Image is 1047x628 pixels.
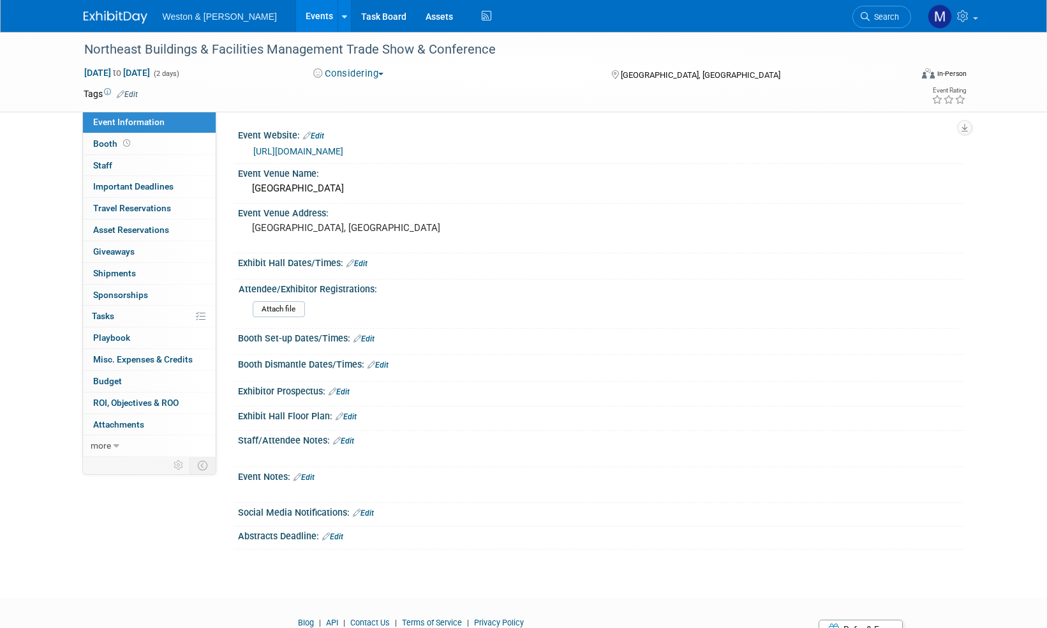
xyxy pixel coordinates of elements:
div: Event Venue Name: [238,164,964,180]
a: Edit [329,387,350,396]
span: to [111,68,123,78]
span: Important Deadlines [93,181,174,191]
a: Edit [322,532,343,541]
a: Budget [83,371,216,392]
a: Search [852,6,911,28]
span: Travel Reservations [93,203,171,213]
span: Shipments [93,268,136,278]
a: Terms of Service [402,618,462,627]
td: Tags [84,87,138,100]
a: Giveaways [83,241,216,262]
div: Exhibitor Prospectus: [238,382,964,398]
span: ROI, Objectives & ROO [93,398,179,408]
span: Giveaways [93,246,135,257]
a: Edit [117,90,138,99]
a: Edit [303,131,324,140]
div: Attendee/Exhibitor Registrations: [239,280,958,295]
img: Format-Inperson.png [922,68,935,78]
div: In-Person [937,69,967,78]
span: [GEOGRAPHIC_DATA], [GEOGRAPHIC_DATA] [621,70,780,80]
div: Event Format [836,66,967,86]
div: Exhibit Hall Floor Plan: [238,407,964,423]
img: Mary Ann Trujillo [928,4,952,29]
div: [GEOGRAPHIC_DATA] [248,179,954,198]
span: [DATE] [DATE] [84,67,151,78]
a: Privacy Policy [474,618,524,627]
a: Asset Reservations [83,220,216,241]
span: Misc. Expenses & Credits [93,354,193,364]
a: Tasks [83,306,216,327]
a: API [326,618,338,627]
span: | [392,618,400,627]
span: Budget [93,376,122,386]
a: Misc. Expenses & Credits [83,349,216,370]
a: Shipments [83,263,216,284]
span: Booth [93,138,133,149]
a: Important Deadlines [83,176,216,197]
a: Edit [333,437,354,445]
span: Event Information [93,117,165,127]
a: Edit [346,259,368,268]
button: Considering [309,67,389,80]
div: Staff/Attendee Notes: [238,431,964,447]
a: Blog [298,618,314,627]
div: Event Rating [932,87,966,94]
span: Tasks [92,311,114,321]
div: Exhibit Hall Dates/Times: [238,253,964,270]
div: Event Website: [238,126,964,142]
span: Asset Reservations [93,225,169,235]
a: Playbook [83,327,216,348]
pre: [GEOGRAPHIC_DATA], [GEOGRAPHIC_DATA] [252,222,526,234]
a: Attachments [83,414,216,435]
div: Abstracts Deadline: [238,527,964,543]
a: Travel Reservations [83,198,216,219]
span: Search [870,12,899,22]
span: | [340,618,348,627]
span: Booth not reserved yet [121,138,133,148]
div: Booth Dismantle Dates/Times: [238,355,964,371]
span: Sponsorships [93,290,148,300]
span: (2 days) [152,70,179,78]
a: Contact Us [350,618,390,627]
div: Northeast Buildings & Facilities Management Trade Show & Conference [80,38,892,61]
div: Booth Set-up Dates/Times: [238,329,964,345]
a: Edit [368,361,389,370]
td: Personalize Event Tab Strip [168,457,190,474]
a: Sponsorships [83,285,216,306]
a: Edit [336,412,357,421]
span: Playbook [93,333,130,343]
img: ExhibitDay [84,11,147,24]
span: | [316,618,324,627]
div: Social Media Notifications: [238,503,964,520]
a: more [83,435,216,456]
span: Weston & [PERSON_NAME] [163,11,277,22]
span: Attachments [93,419,144,430]
a: Staff [83,155,216,176]
a: [URL][DOMAIN_NAME] [253,146,343,156]
a: Edit [353,334,375,343]
div: Event Notes: [238,467,964,484]
span: | [464,618,472,627]
td: Toggle Event Tabs [189,457,216,474]
div: Event Venue Address: [238,204,964,220]
a: Event Information [83,112,216,133]
span: Staff [93,160,112,170]
a: Edit [353,509,374,518]
a: Booth [83,133,216,154]
a: Edit [293,473,315,482]
span: more [91,440,111,451]
a: ROI, Objectives & ROO [83,392,216,414]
